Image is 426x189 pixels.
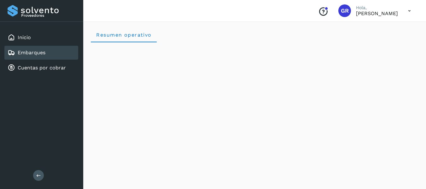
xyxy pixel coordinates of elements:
a: Embarques [18,50,45,56]
div: Cuentas por cobrar [4,61,78,75]
a: Cuentas por cobrar [18,65,66,71]
p: Proveedores [21,13,76,18]
p: GUILLERMO RAMIREZ CORDERO [356,10,398,16]
span: Resumen operativo [96,32,152,38]
div: Inicio [4,31,78,44]
div: Embarques [4,46,78,60]
a: Inicio [18,34,31,40]
p: Hola, [356,5,398,10]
